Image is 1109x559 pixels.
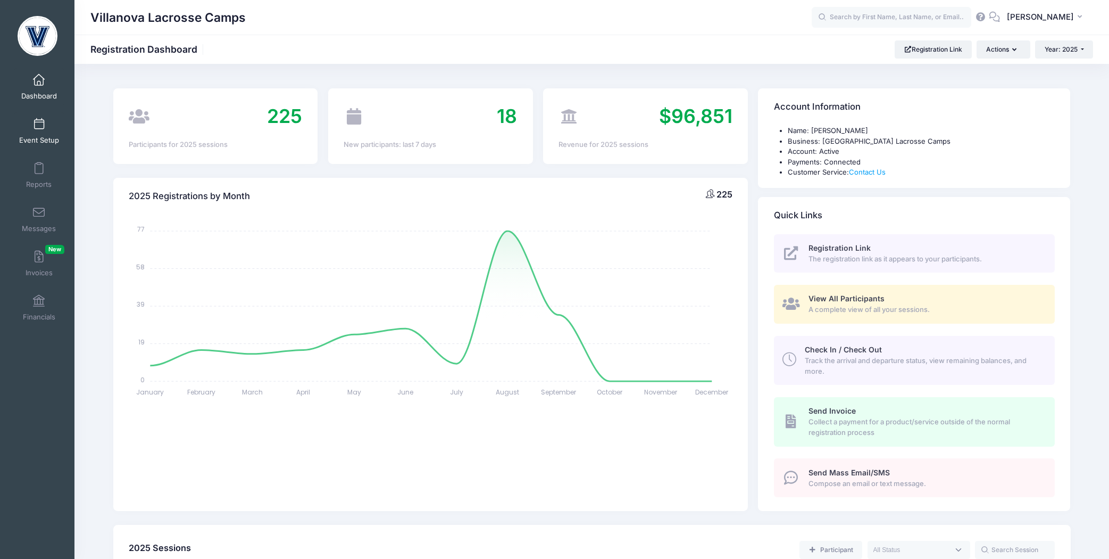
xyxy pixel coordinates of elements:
[558,139,732,150] div: Revenue for 2025 sessions
[18,16,57,56] img: Villanova Lacrosse Camps
[541,388,577,397] tspan: September
[397,388,413,397] tspan: June
[788,146,1055,157] li: Account: Active
[788,136,1055,147] li: Business: [GEOGRAPHIC_DATA] Lacrosse Camps
[26,268,53,277] span: Invoices
[296,388,310,397] tspan: April
[849,168,886,176] a: Contact Us
[187,388,215,397] tspan: February
[977,40,1030,59] button: Actions
[774,200,822,231] h4: Quick Links
[137,300,145,309] tspan: 39
[136,388,164,397] tspan: January
[90,44,206,55] h1: Registration Dashboard
[14,68,64,105] a: Dashboard
[347,388,361,397] tspan: May
[812,7,971,28] input: Search by First Name, Last Name, or Email...
[26,180,52,189] span: Reports
[1045,45,1078,53] span: Year: 2025
[1007,11,1074,23] span: [PERSON_NAME]
[774,397,1055,446] a: Send Invoice Collect a payment for a product/service outside of the normal registration process
[808,243,871,252] span: Registration Link
[975,541,1055,559] input: Search Session
[136,262,145,272] tspan: 58
[497,104,517,128] span: 18
[873,545,949,555] textarea: Search
[14,289,64,326] a: Financials
[808,294,885,303] span: View All Participants
[344,139,517,150] div: New participants: last 7 days
[267,104,302,128] span: 225
[805,345,882,354] span: Check In / Check Out
[242,388,263,397] tspan: March
[129,542,191,553] span: 2025 Sessions
[774,285,1055,324] a: View All Participants A complete view of all your sessions.
[597,388,623,397] tspan: October
[774,92,861,122] h4: Account Information
[22,224,56,233] span: Messages
[140,375,145,384] tspan: 0
[496,388,519,397] tspan: August
[450,388,463,397] tspan: July
[716,189,732,200] span: 225
[774,458,1055,497] a: Send Mass Email/SMS Compose an email or text message.
[805,356,1043,376] span: Track the arrival and departure status, view remaining balances, and more.
[90,5,246,30] h1: Villanova Lacrosse Camps
[808,305,1043,315] span: A complete view of all your sessions.
[799,541,862,559] a: Add a new manual registration
[788,167,1055,178] li: Customer Service:
[14,201,64,238] a: Messages
[808,406,856,415] span: Send Invoice
[895,40,972,59] a: Registration Link
[774,234,1055,273] a: Registration Link The registration link as it appears to your participants.
[808,254,1043,265] span: The registration link as it appears to your participants.
[788,126,1055,136] li: Name: [PERSON_NAME]
[45,245,64,254] span: New
[129,181,250,211] h4: 2025 Registrations by Month
[1035,40,1093,59] button: Year: 2025
[808,468,890,477] span: Send Mass Email/SMS
[808,417,1043,438] span: Collect a payment for a product/service outside of the normal registration process
[14,157,64,194] a: Reports
[14,245,64,282] a: InvoicesNew
[14,112,64,150] a: Event Setup
[137,225,145,234] tspan: 77
[19,136,59,145] span: Event Setup
[774,336,1055,385] a: Check In / Check Out Track the arrival and departure status, view remaining balances, and more.
[21,92,57,101] span: Dashboard
[644,388,678,397] tspan: November
[808,479,1043,489] span: Compose an email or text message.
[659,104,732,128] span: $96,851
[788,157,1055,168] li: Payments: Connected
[129,139,302,150] div: Participants for 2025 sessions
[1000,5,1093,30] button: [PERSON_NAME]
[138,338,145,347] tspan: 19
[23,313,55,322] span: Financials
[695,388,729,397] tspan: December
